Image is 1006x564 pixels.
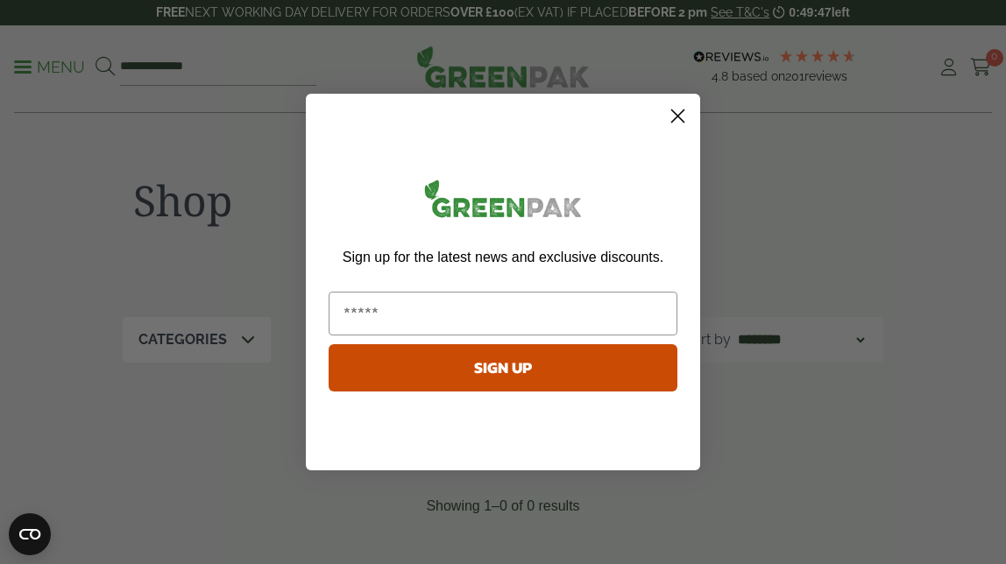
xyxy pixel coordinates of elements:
[329,292,677,335] input: Email
[343,250,663,264] span: Sign up for the latest news and exclusive discounts.
[9,513,51,555] button: Open CMP widget
[662,101,693,131] button: Close dialog
[329,344,677,391] button: SIGN UP
[329,173,677,231] img: greenpak_logo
